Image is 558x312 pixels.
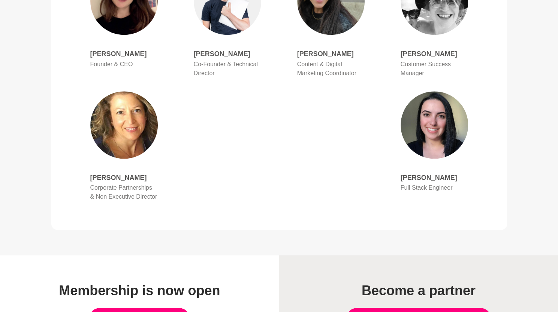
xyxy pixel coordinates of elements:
h1: Become a partner [300,282,537,299]
h4: [PERSON_NAME] [194,50,261,58]
h1: Membership is now open [21,282,258,299]
h4: [PERSON_NAME] [297,50,365,58]
h4: [PERSON_NAME] [90,50,158,58]
p: Founder & CEO [90,60,158,69]
p: Full Stack Engineer [401,183,468,192]
p: Co-Founder & Technical Director [194,60,261,78]
p: Customer Success Manager [401,60,468,78]
h4: [PERSON_NAME] [90,174,158,182]
h4: [PERSON_NAME] [401,174,468,182]
p: Content & Digital Marketing Coordinator [297,60,365,78]
p: Corporate Partnerships & Non Executive Director [90,183,158,201]
h4: [PERSON_NAME] [401,50,468,58]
